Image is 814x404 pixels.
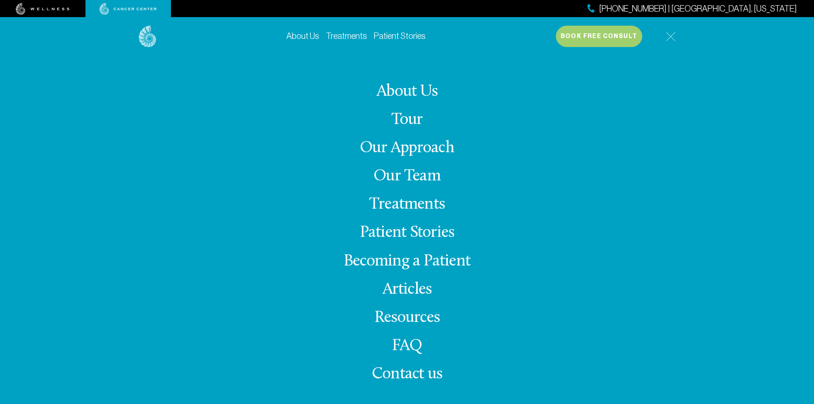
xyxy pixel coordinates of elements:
[588,3,797,15] a: [PHONE_NUMBER] | [GEOGRAPHIC_DATA], [US_STATE]
[374,310,440,326] a: Resources
[286,31,319,41] a: About Us
[666,32,676,41] img: icon-hamburger
[344,253,470,270] a: Becoming a Patient
[326,31,367,41] a: Treatments
[139,26,156,47] img: logo
[100,3,157,15] img: cancer center
[392,338,423,354] a: FAQ
[16,3,70,15] img: wellness
[360,224,455,241] a: Patient Stories
[369,196,445,213] a: Treatments
[373,168,441,185] a: Our Team
[360,140,454,156] a: Our Approach
[391,112,423,128] a: Tour
[556,26,642,47] button: Book Free Consult
[382,281,432,298] a: Articles
[599,3,797,15] span: [PHONE_NUMBER] | [GEOGRAPHIC_DATA], [US_STATE]
[372,366,442,383] span: Contact us
[376,83,438,100] a: About Us
[374,31,426,41] a: Patient Stories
